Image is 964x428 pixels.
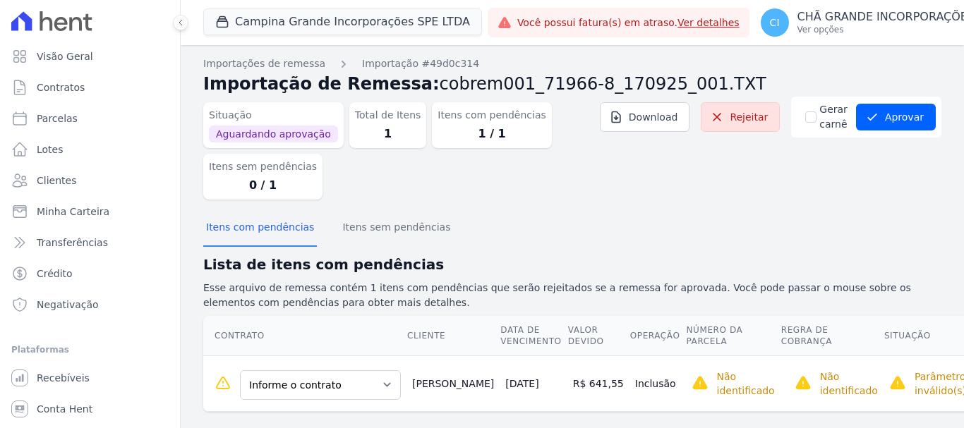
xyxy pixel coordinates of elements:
span: Crédito [37,267,73,281]
dd: 1 / 1 [438,126,546,142]
dd: 1 [355,126,421,142]
p: Não identificado [717,369,775,398]
button: Itens sem pendências [339,210,453,247]
td: [DATE] [500,355,567,411]
p: Esse arquivo de remessa contém 1 itens com pendências que serão rejeitados se a remessa for aprov... [203,281,941,310]
td: R$ 641,55 [567,355,629,411]
span: Aguardando aprovação [209,126,338,142]
a: Ver detalhes [677,17,740,28]
button: Itens com pendências [203,210,317,247]
a: Clientes [6,166,174,195]
span: cobrem001_71966-8_170925_001.TXT [440,74,766,94]
th: Cliente [406,316,500,356]
td: Inclusão [629,355,686,411]
a: Rejeitar [701,102,780,132]
button: Campina Grande Incorporações SPE LTDA [203,8,482,35]
a: Visão Geral [6,42,174,71]
h2: Lista de itens com pendências [203,254,941,275]
a: Importação #49d0c314 [362,56,479,71]
span: Conta Hent [37,402,92,416]
span: Recebíveis [37,371,90,385]
button: Aprovar [856,104,936,130]
a: Minha Carteira [6,197,174,226]
td: [PERSON_NAME] [406,355,500,411]
a: Importações de remessa [203,56,325,71]
a: Negativação [6,291,174,319]
div: Plataformas [11,341,169,358]
span: Você possui fatura(s) em atraso. [517,16,740,30]
a: Recebíveis [6,364,174,392]
span: Lotes [37,142,64,157]
span: Visão Geral [37,49,93,63]
a: Crédito [6,259,174,288]
th: Contrato [203,316,406,356]
dt: Itens sem pendências [209,159,317,174]
th: Número da Parcela [686,316,781,356]
span: Transferências [37,236,108,250]
span: Negativação [37,298,99,312]
span: Minha Carteira [37,204,109,219]
a: Lotes [6,135,174,164]
dt: Total de Itens [355,108,421,123]
span: Parcelas [37,111,78,126]
label: Gerar carnê [819,102,848,132]
p: Não identificado [820,369,878,398]
dt: Itens com pendências [438,108,546,123]
a: Parcelas [6,104,174,133]
span: Clientes [37,173,76,188]
a: Conta Hent [6,395,174,423]
nav: Breadcrumb [203,56,941,71]
span: Contratos [37,80,85,94]
dd: 0 / 1 [209,177,317,194]
th: Valor devido [567,316,629,356]
dt: Situação [209,108,338,123]
a: Contratos [6,73,174,102]
a: Download [600,102,690,132]
h2: Importação de Remessa: [203,71,941,97]
th: Data de Vencimento [500,316,567,356]
th: Regra de Cobrança [781,316,884,356]
a: Transferências [6,228,174,257]
th: Operação [629,316,686,356]
span: CI [770,18,780,27]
